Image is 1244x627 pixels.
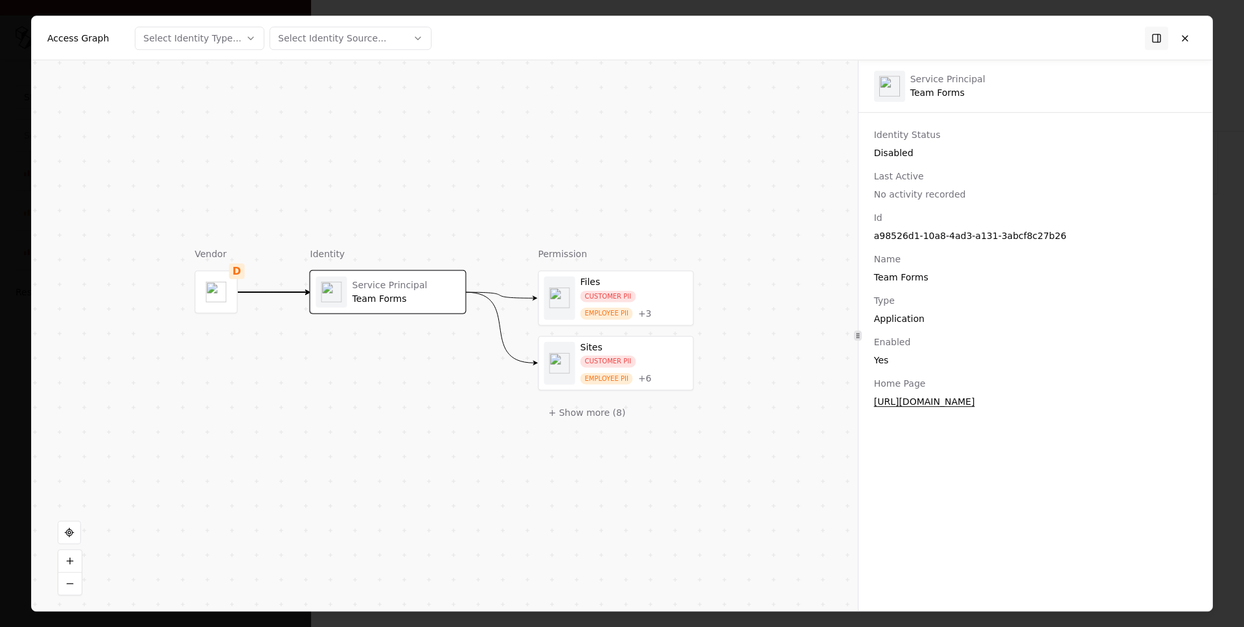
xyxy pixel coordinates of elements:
[874,170,1197,183] div: Last Active
[638,308,652,319] button: +3
[874,189,966,199] span: No activity recorded
[47,32,109,45] div: Access Graph
[538,247,694,260] div: Permission
[874,229,1197,242] div: a98526d1-10a8-4ad3-a131-3abcf8c27b26
[143,32,241,45] div: Select Identity Type...
[874,336,1197,348] div: Enabled
[910,74,985,85] div: Service Principal
[874,146,1197,159] div: Disabled
[874,271,1197,284] div: Team Forms
[874,253,1197,266] div: Name
[581,277,688,288] div: Files
[874,377,1197,390] div: Home Page
[278,32,386,45] div: Select Identity Source...
[352,279,460,291] div: Service Principal
[581,308,633,320] div: EMPLOYEE PII
[874,211,1197,224] div: Id
[352,293,460,305] div: Team Forms
[310,247,466,260] div: Identity
[879,76,900,97] img: entra
[581,341,688,353] div: Sites
[581,290,636,302] div: CUSTOMER PII
[638,373,652,385] button: +6
[638,308,652,319] div: + 3
[581,356,636,368] div: CUSTOMER PII
[538,401,636,424] button: + Show more (8)
[874,128,1197,141] div: Identity Status
[874,312,1197,325] div: Application
[910,74,985,99] div: Team Forms
[195,247,238,260] div: Vendor
[638,373,652,385] div: + 6
[229,264,245,279] div: D
[270,27,432,50] button: Select Identity Source...
[135,27,264,50] button: Select Identity Type...
[874,395,991,408] a: [URL][DOMAIN_NAME]
[874,294,1197,307] div: Type
[874,354,1197,367] div: Yes
[581,372,633,385] div: EMPLOYEE PII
